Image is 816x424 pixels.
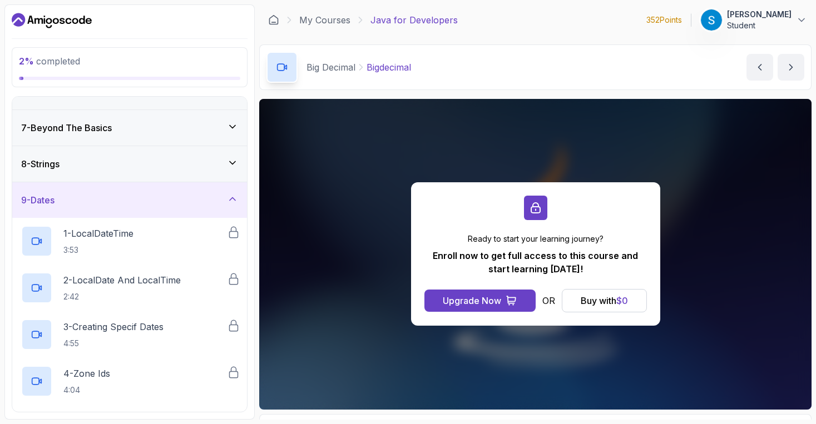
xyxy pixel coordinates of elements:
button: 4-Zone Ids4:04 [21,366,238,397]
p: 4 - Zone Ids [63,367,110,380]
button: 2-LocalDate And LocalTime2:42 [21,272,238,303]
button: user profile image[PERSON_NAME]Student [700,9,807,31]
button: 3-Creating Specif Dates4:55 [21,319,238,350]
div: Buy with [581,294,628,307]
img: user profile image [701,9,722,31]
h3: 8 - Strings [21,157,60,171]
p: Big Decimal [306,61,355,74]
p: 2 - LocalDate And LocalTime [63,273,181,287]
p: [PERSON_NAME] [727,9,792,20]
p: OR [542,294,555,307]
span: 2 % [19,56,34,67]
p: 1 - LocalDateTime [63,227,133,240]
p: Ready to start your learning journey? [424,233,647,245]
p: 4:04 [63,385,110,396]
h3: 7 - Beyond The Basics [21,121,112,134]
button: Upgrade Now [424,290,536,312]
p: 352 Points [646,14,682,26]
p: Java for Developers [370,13,458,27]
p: 2:42 [63,291,181,302]
p: Student [727,20,792,31]
button: 9-Dates [12,182,247,218]
button: next content [778,54,804,81]
p: Enroll now to get full access to this course and start learning [DATE]! [424,249,647,276]
span: completed [19,56,80,67]
div: Upgrade Now [443,294,501,307]
span: $ 0 [616,295,628,306]
p: 3 - Creating Specif Dates [63,320,164,333]
p: Bigdecimal [367,61,411,74]
p: 3:53 [63,245,133,256]
button: 8-Strings [12,146,247,182]
a: Dashboard [268,14,279,26]
button: previous content [746,54,773,81]
a: My Courses [299,13,350,27]
p: 4:55 [63,338,164,349]
button: 7-Beyond The Basics [12,110,247,146]
a: Dashboard [12,12,92,29]
button: 1-LocalDateTime3:53 [21,226,238,257]
button: Buy with$0 [562,289,647,312]
h3: 9 - Dates [21,193,55,207]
